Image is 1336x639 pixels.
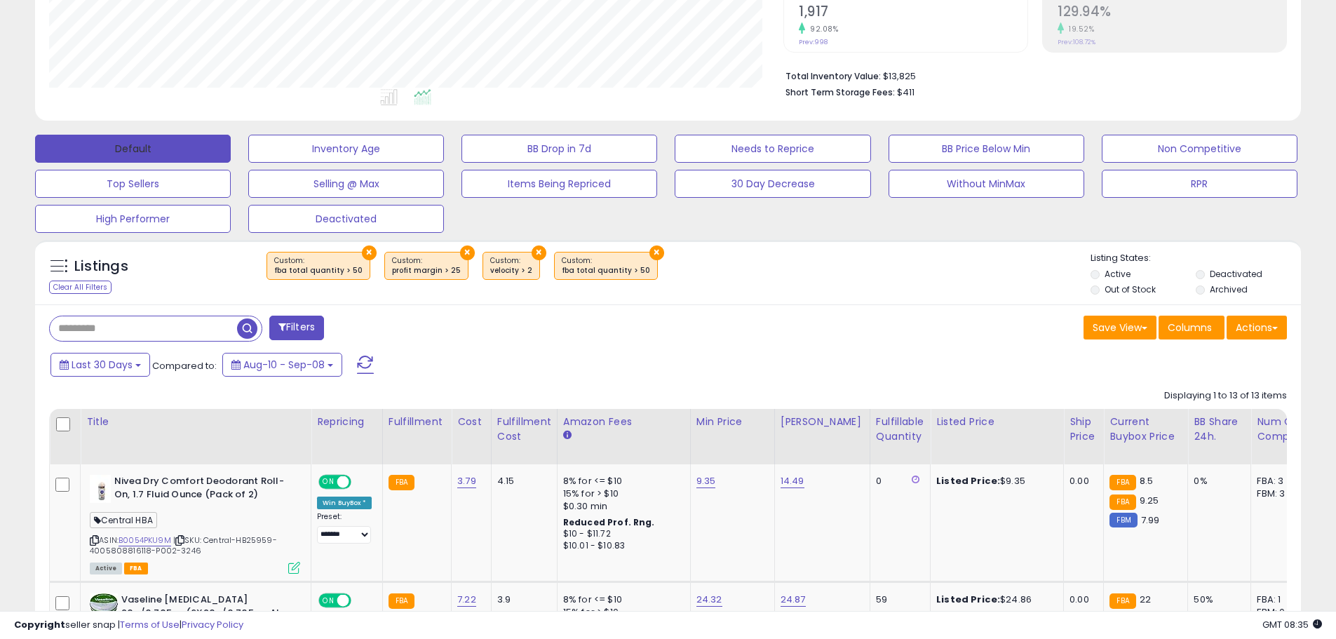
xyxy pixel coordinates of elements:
[799,4,1027,22] h2: 1,917
[392,266,461,276] div: profit margin > 25
[389,415,445,429] div: Fulfillment
[461,170,657,198] button: Items Being Repriced
[1140,474,1153,487] span: 8.5
[362,245,377,260] button: ×
[392,255,461,276] span: Custom:
[457,474,476,488] a: 3.79
[781,474,804,488] a: 14.49
[675,135,870,163] button: Needs to Reprice
[248,205,444,233] button: Deactivated
[320,476,337,488] span: ON
[1257,475,1303,487] div: FBA: 3
[222,353,342,377] button: Aug-10 - Sep-08
[1257,415,1308,444] div: Num of Comp.
[563,475,680,487] div: 8% for <= $10
[1210,268,1262,280] label: Deactivated
[121,593,292,636] b: Vaseline [MEDICAL_DATA] 20g/0.705oz (6X20g/0.705oz, Aloe [PERSON_NAME])
[1141,513,1160,527] span: 7.99
[490,266,532,276] div: velocity > 2
[90,512,157,528] span: Central HBA
[14,618,65,631] strong: Copyright
[457,593,476,607] a: 7.22
[248,135,444,163] button: Inventory Age
[1140,593,1151,606] span: 22
[1262,618,1322,631] span: 2025-10-9 08:35 GMT
[274,255,363,276] span: Custom:
[1058,38,1095,46] small: Prev: 108.72%
[1070,415,1098,444] div: Ship Price
[563,528,680,540] div: $10 - $11.72
[936,415,1058,429] div: Listed Price
[781,593,806,607] a: 24.87
[1210,283,1248,295] label: Archived
[86,415,305,429] div: Title
[936,593,1000,606] b: Listed Price:
[114,475,285,504] b: Nivea Dry Comfort Deodorant Roll-On, 1.7 Fluid Ounce (Pack of 2)
[696,474,716,488] a: 9.35
[90,475,111,503] img: 21K9qWEIx0L._SL40_.jpg
[90,534,277,556] span: | SKU: Central-HB25959-4005808816118-P002-3246
[1194,593,1240,606] div: 50%
[562,255,650,276] span: Custom:
[460,245,475,260] button: ×
[1064,24,1094,34] small: 19.52%
[317,415,377,429] div: Repricing
[563,429,572,442] small: Amazon Fees.
[876,475,919,487] div: 0
[563,540,680,552] div: $10.01 - $10.83
[1159,316,1224,339] button: Columns
[1058,4,1286,22] h2: 129.94%
[1109,495,1135,510] small: FBA
[317,497,372,509] div: Win BuyBox *
[497,593,546,606] div: 3.9
[696,593,722,607] a: 24.32
[696,415,769,429] div: Min Price
[182,618,243,631] a: Privacy Policy
[563,593,680,606] div: 8% for <= $10
[1140,494,1159,507] span: 9.25
[1257,593,1303,606] div: FBA: 1
[269,316,324,340] button: Filters
[1194,475,1240,487] div: 0%
[90,563,122,574] span: All listings currently available for purchase on Amazon
[936,474,1000,487] b: Listed Price:
[124,563,148,574] span: FBA
[889,135,1084,163] button: BB Price Below Min
[805,24,838,34] small: 92.08%
[1109,513,1137,527] small: FBM
[274,266,363,276] div: fba total quantity > 50
[897,86,915,99] span: $411
[497,475,546,487] div: 4.15
[532,245,546,260] button: ×
[1105,283,1156,295] label: Out of Stock
[936,593,1053,606] div: $24.86
[1168,321,1212,335] span: Columns
[1227,316,1287,339] button: Actions
[50,353,150,377] button: Last 30 Days
[1109,593,1135,609] small: FBA
[562,266,650,276] div: fba total quantity > 50
[563,500,680,513] div: $0.30 min
[461,135,657,163] button: BB Drop in 7d
[1102,170,1297,198] button: RPR
[889,170,1084,198] button: Without MinMax
[876,415,924,444] div: Fulfillable Quantity
[248,170,444,198] button: Selling @ Max
[563,487,680,500] div: 15% for > $10
[72,358,133,372] span: Last 30 Days
[1164,389,1287,403] div: Displaying 1 to 13 of 13 items
[781,415,864,429] div: [PERSON_NAME]
[1257,487,1303,500] div: FBM: 3
[90,475,300,572] div: ASIN:
[35,135,231,163] button: Default
[799,38,828,46] small: Prev: 998
[389,593,414,609] small: FBA
[649,245,664,260] button: ×
[317,512,372,544] div: Preset:
[1070,475,1093,487] div: 0.00
[1102,135,1297,163] button: Non Competitive
[35,170,231,198] button: Top Sellers
[389,475,414,490] small: FBA
[785,70,881,82] b: Total Inventory Value:
[14,619,243,632] div: seller snap | |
